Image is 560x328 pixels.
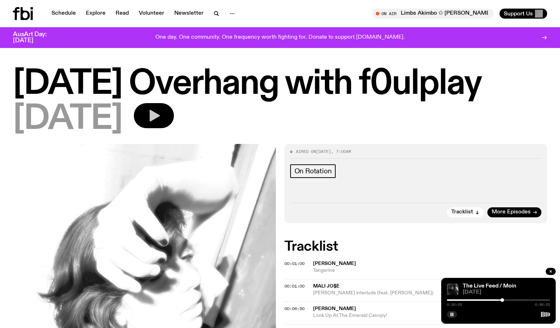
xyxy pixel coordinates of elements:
[13,103,122,135] span: [DATE]
[500,9,547,19] button: Support Us
[331,149,351,154] span: , 7:00am
[47,9,80,19] a: Schedule
[372,9,494,19] button: On AirLimbs Akimbo ✩ [PERSON_NAME] ✩
[492,209,531,215] span: More Episodes
[447,284,458,295] img: A black and white image of moin on stairs, looking up at the camera.
[284,262,305,266] button: 00:01:00
[155,34,405,41] p: One day. One community. One frequency worth fighting for. Donate to support [DOMAIN_NAME].
[313,290,547,296] span: [PERSON_NAME] interlude (feat. [PERSON_NAME])
[313,306,356,311] span: [PERSON_NAME]
[487,207,541,217] a: More Episodes
[284,306,305,312] span: 00:06:50
[13,32,59,44] h3: AusArt Day: [DATE]
[284,284,305,288] button: 00:01:00
[447,207,484,217] button: Tracklist
[284,283,305,289] span: 00:01:00
[296,149,316,154] span: Aired on
[451,209,473,215] span: Tracklist
[447,303,462,307] span: 0:30:05
[82,9,110,19] a: Explore
[535,303,550,307] span: 0:56:03
[135,9,169,19] a: Volunteer
[463,290,550,295] span: [DATE]
[313,261,356,266] span: [PERSON_NAME]
[284,307,305,311] button: 00:06:50
[111,9,133,19] a: Read
[13,68,547,100] h1: [DATE] Overhang with f0ulplay
[294,167,332,175] span: On Rotation
[504,10,533,17] span: Support Us
[313,312,547,319] span: Look Up At The Emerald Canopy!
[290,164,336,178] a: On Rotation
[313,267,547,274] span: Tangerine
[284,240,547,253] h2: Tracklist
[170,9,208,19] a: Newsletter
[463,283,516,289] a: The Live Feed / Moin
[284,261,305,266] span: 00:01:00
[316,149,331,154] span: [DATE]
[313,284,340,289] span: MALI JO$E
